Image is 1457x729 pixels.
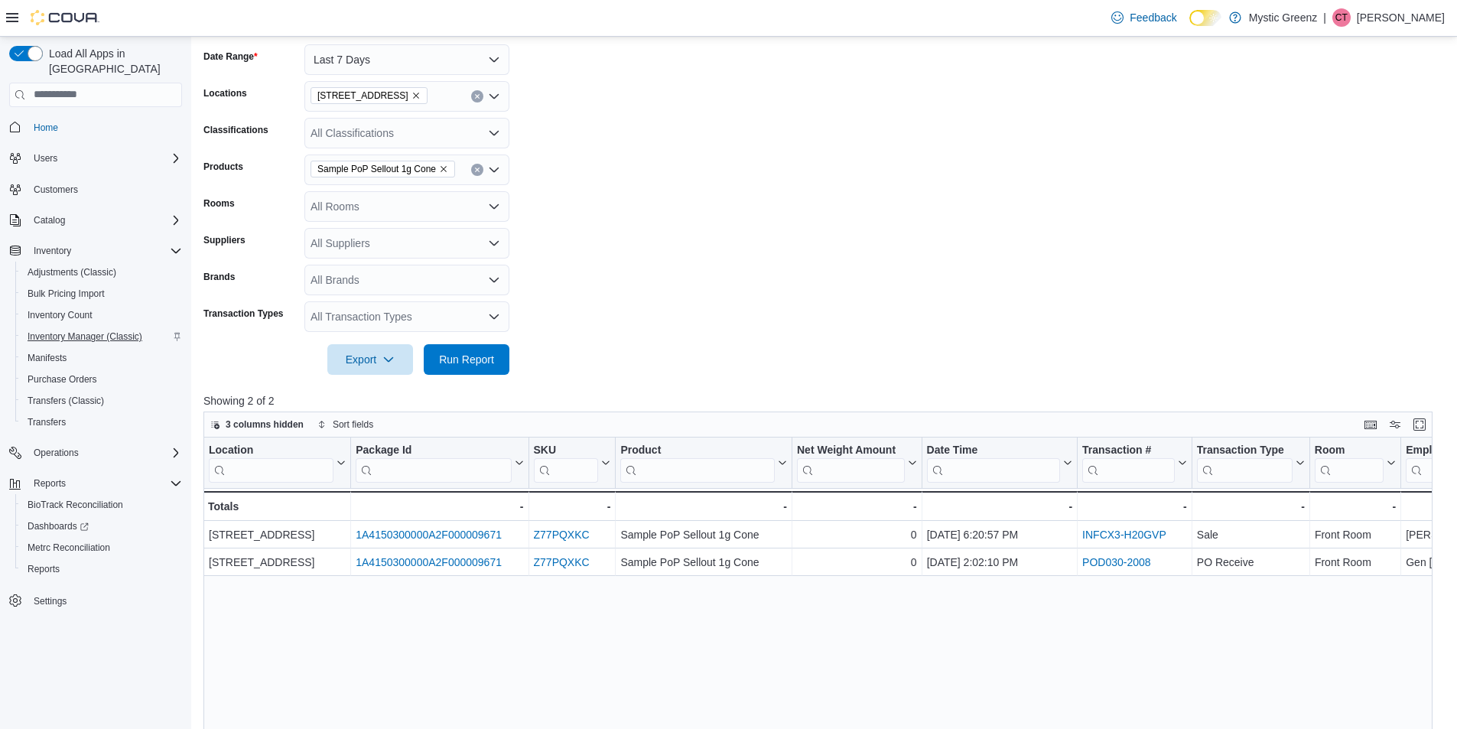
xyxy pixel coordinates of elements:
[488,164,500,176] button: Open list of options
[209,443,346,482] button: Location
[203,393,1445,408] p: Showing 2 of 2
[439,164,448,174] button: Remove Sample PoP Sellout 1g Cone from selection in this group
[28,592,73,610] a: Settings
[927,553,1072,571] div: [DATE] 2:02:10 PM
[620,553,787,571] div: Sample PoP Sellout 1g Cone
[28,242,77,260] button: Inventory
[356,443,511,482] div: Package URL
[1082,443,1175,482] div: Transaction # URL
[15,412,188,433] button: Transfers
[21,539,116,557] a: Metrc Reconciliation
[21,496,182,514] span: BioTrack Reconciliation
[1361,415,1380,434] button: Keyboard shortcuts
[203,87,247,99] label: Locations
[471,90,483,103] button: Clear input
[34,122,58,134] span: Home
[1189,10,1221,26] input: Dark Mode
[333,418,373,431] span: Sort fields
[797,443,905,482] div: Net Weight Amount
[1315,526,1396,544] div: Front Room
[1105,2,1182,33] a: Feedback
[439,352,494,367] span: Run Report
[1315,497,1396,516] div: -
[488,237,500,249] button: Open list of options
[21,370,103,389] a: Purchase Orders
[21,263,122,282] a: Adjustments (Classic)
[620,526,787,544] div: Sample PoP Sellout 1g Cone
[1332,8,1351,27] div: Carli Turner
[411,91,421,100] button: Remove 360 S Green Mount Rd. from selection in this group
[3,589,188,611] button: Settings
[28,149,182,168] span: Users
[488,274,500,286] button: Open list of options
[28,474,182,493] span: Reports
[1082,443,1175,457] div: Transaction #
[927,443,1060,482] div: Date Time
[488,90,500,103] button: Open list of options
[15,347,188,369] button: Manifests
[1315,443,1384,482] div: Room
[28,416,66,428] span: Transfers
[21,285,182,303] span: Bulk Pricing Import
[209,443,333,482] div: Location
[21,392,110,410] a: Transfers (Classic)
[28,118,182,137] span: Home
[620,443,775,457] div: Product
[21,263,182,282] span: Adjustments (Classic)
[28,591,182,610] span: Settings
[797,497,917,516] div: -
[28,266,116,278] span: Adjustments (Classic)
[43,46,182,76] span: Load All Apps in [GEOGRAPHIC_DATA]
[28,309,93,321] span: Inventory Count
[15,494,188,516] button: BioTrack Reconciliation
[209,553,346,571] div: [STREET_ADDRESS]
[203,197,235,210] label: Rooms
[797,443,905,457] div: Net Weight Amount
[203,50,258,63] label: Date Range
[15,262,188,283] button: Adjustments (Classic)
[21,327,182,346] span: Inventory Manager (Classic)
[3,116,188,138] button: Home
[28,444,182,462] span: Operations
[28,373,97,386] span: Purchase Orders
[34,245,71,257] span: Inventory
[1386,415,1404,434] button: Display options
[927,443,1060,457] div: Date Time
[1189,26,1190,27] span: Dark Mode
[21,413,182,431] span: Transfers
[28,211,71,229] button: Catalog
[1357,8,1445,27] p: [PERSON_NAME]
[34,214,65,226] span: Catalog
[534,443,599,482] div: SKU URL
[203,271,235,283] label: Brands
[21,349,73,367] a: Manifests
[15,537,188,558] button: Metrc Reconciliation
[28,180,182,199] span: Customers
[317,161,436,177] span: Sample PoP Sellout 1g Cone
[21,560,66,578] a: Reports
[534,443,599,457] div: SKU
[209,443,333,457] div: Location
[1315,443,1384,457] div: Room
[15,283,188,304] button: Bulk Pricing Import
[927,443,1072,482] button: Date Time
[209,526,346,544] div: [STREET_ADDRESS]
[226,418,304,431] span: 3 columns hidden
[356,443,511,457] div: Package Id
[317,88,408,103] span: [STREET_ADDRESS]
[15,326,188,347] button: Inventory Manager (Classic)
[203,308,283,320] label: Transaction Types
[337,344,404,375] span: Export
[21,327,148,346] a: Inventory Manager (Classic)
[356,443,523,482] button: Package Id
[1197,526,1305,544] div: Sale
[1197,443,1293,457] div: Transaction Type
[3,442,188,464] button: Operations
[21,413,72,431] a: Transfers
[31,10,99,25] img: Cova
[1197,553,1305,571] div: PO Receive
[21,517,182,535] span: Dashboards
[927,526,1072,544] div: [DATE] 6:20:57 PM
[534,529,590,541] a: Z77PQXKC
[356,529,502,541] a: 1A4150300000A2F000009671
